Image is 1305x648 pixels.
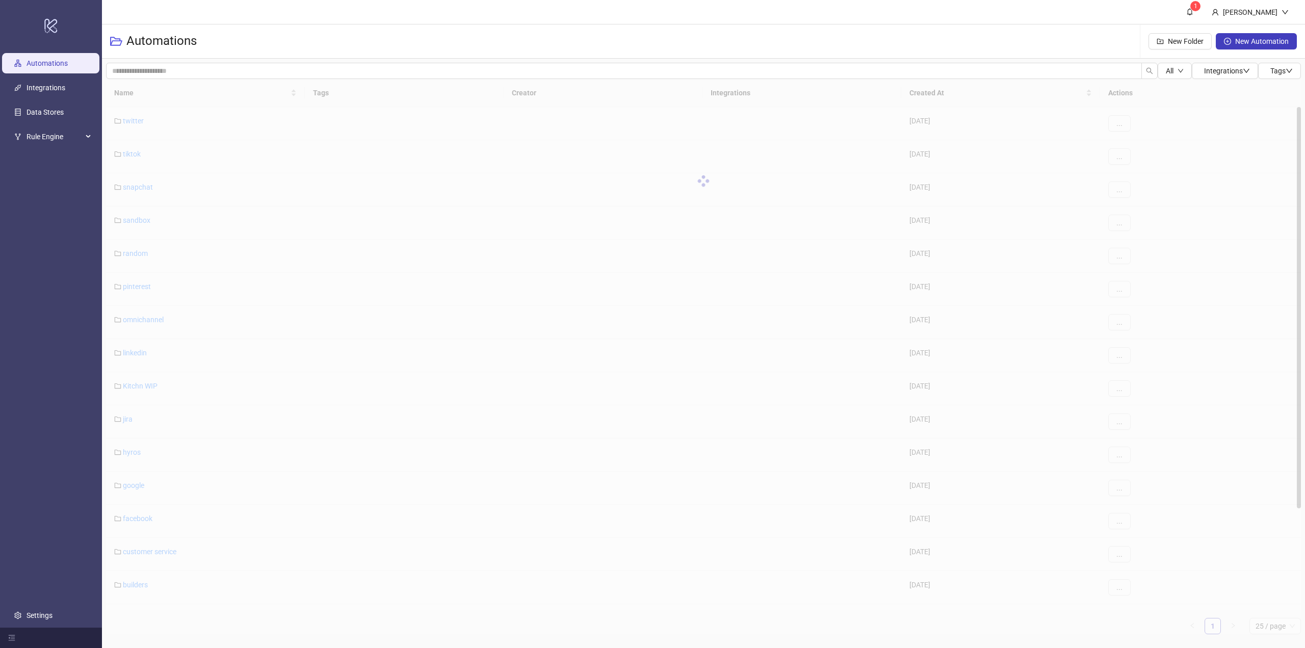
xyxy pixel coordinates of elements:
span: New Automation [1235,37,1289,45]
h3: Automations [126,33,197,49]
span: plus-circle [1224,38,1231,45]
button: Alldown [1158,63,1192,79]
button: Integrationsdown [1192,63,1258,79]
span: down [1243,67,1250,74]
span: down [1178,68,1184,74]
span: down [1282,9,1289,16]
span: menu-fold [8,634,15,641]
span: folder-open [110,35,122,47]
button: New Folder [1149,33,1212,49]
span: search [1146,67,1153,74]
span: 1 [1194,3,1197,10]
span: Integrations [1204,67,1250,75]
span: bell [1186,8,1193,15]
span: folder-add [1157,38,1164,45]
a: Data Stores [27,108,64,116]
span: user [1212,9,1219,16]
a: Integrations [27,84,65,92]
a: Automations [27,59,68,67]
span: down [1286,67,1293,74]
sup: 1 [1190,1,1200,11]
span: Rule Engine [27,126,83,147]
button: Tagsdown [1258,63,1301,79]
button: New Automation [1216,33,1297,49]
span: All [1166,67,1173,75]
span: Tags [1270,67,1293,75]
span: fork [14,133,21,140]
div: [PERSON_NAME] [1219,7,1282,18]
a: Settings [27,611,53,619]
span: New Folder [1168,37,1204,45]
